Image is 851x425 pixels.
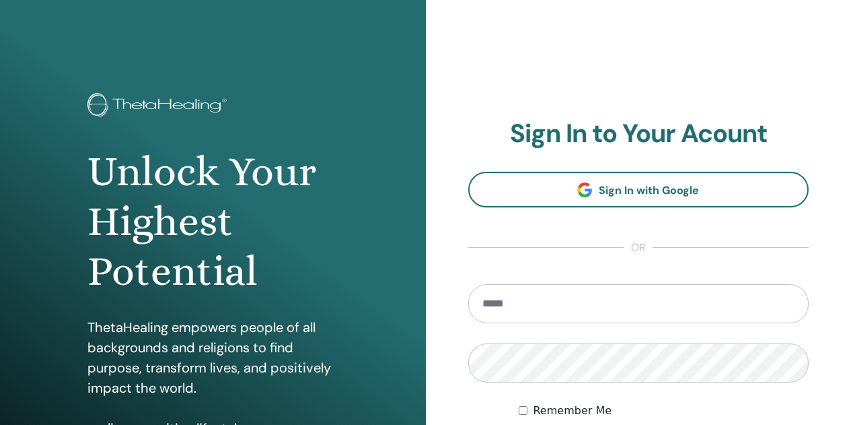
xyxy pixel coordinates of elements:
[519,403,809,419] div: Keep me authenticated indefinitely or until I manually logout
[468,119,809,150] h2: Sign In to Your Acount
[87,317,338,398] p: ThetaHealing empowers people of all backgrounds and religions to find purpose, transform lives, a...
[87,147,338,297] h1: Unlock Your Highest Potential
[599,183,699,197] span: Sign In with Google
[624,240,653,256] span: or
[533,403,612,419] label: Remember Me
[468,172,809,207] a: Sign In with Google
